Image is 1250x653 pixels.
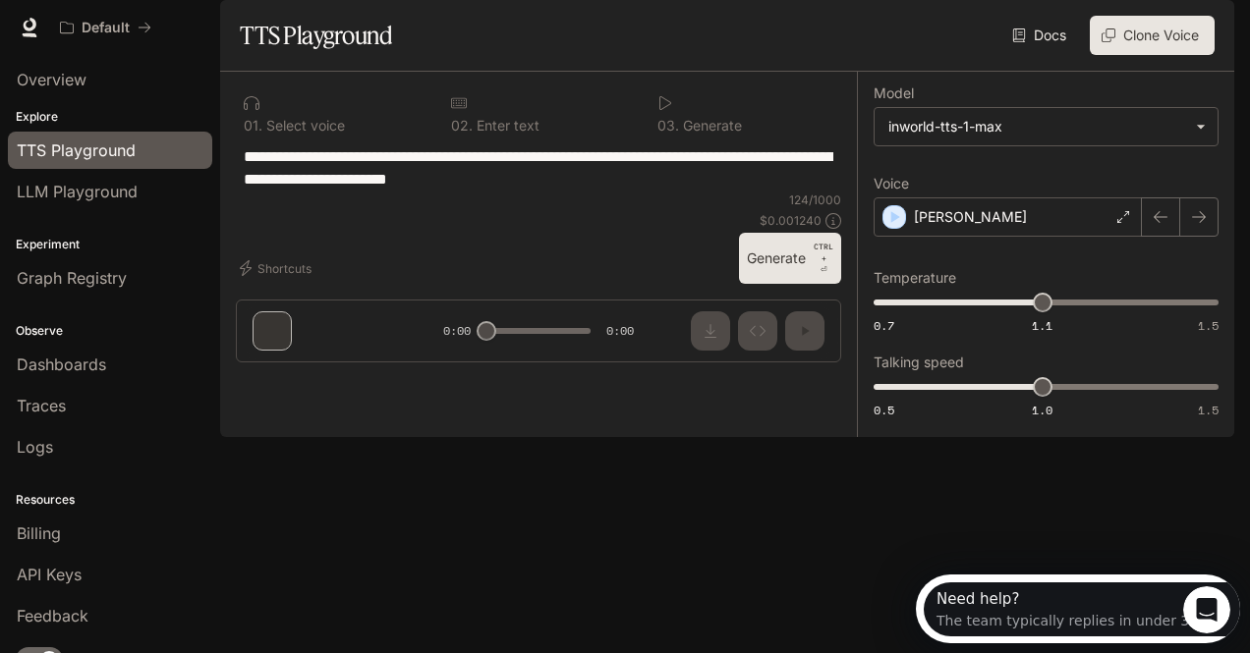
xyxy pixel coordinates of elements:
[760,212,822,229] p: $ 0.001240
[244,119,262,133] p: 0 1 .
[914,207,1027,227] p: [PERSON_NAME]
[451,119,473,133] p: 0 2 .
[657,119,679,133] p: 0 3 .
[21,32,282,53] div: The team typically replies in under 3h
[82,20,130,36] p: Default
[874,317,894,334] span: 0.7
[874,355,964,369] p: Talking speed
[789,191,841,208] p: 124 / 1000
[1198,402,1219,418] span: 1.5
[1183,586,1230,633] iframe: Intercom live chat
[8,8,340,62] div: Open Intercom Messenger
[874,86,914,100] p: Model
[1032,402,1052,418] span: 1.0
[1198,317,1219,334] span: 1.5
[1008,16,1074,55] a: Docs
[888,117,1186,136] div: inworld-tts-1-max
[874,402,894,418] span: 0.5
[1032,317,1052,334] span: 1.1
[236,252,319,284] button: Shortcuts
[473,119,540,133] p: Enter text
[814,241,833,276] p: ⏎
[739,233,841,284] button: GenerateCTRL +⏎
[679,119,742,133] p: Generate
[916,574,1240,643] iframe: Intercom live chat discovery launcher
[1090,16,1215,55] button: Clone Voice
[874,271,956,285] p: Temperature
[875,108,1218,145] div: inworld-tts-1-max
[874,177,909,190] p: Voice
[240,16,392,55] h1: TTS Playground
[814,241,833,264] p: CTRL +
[51,8,160,47] button: All workspaces
[21,17,282,32] div: Need help?
[262,119,345,133] p: Select voice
